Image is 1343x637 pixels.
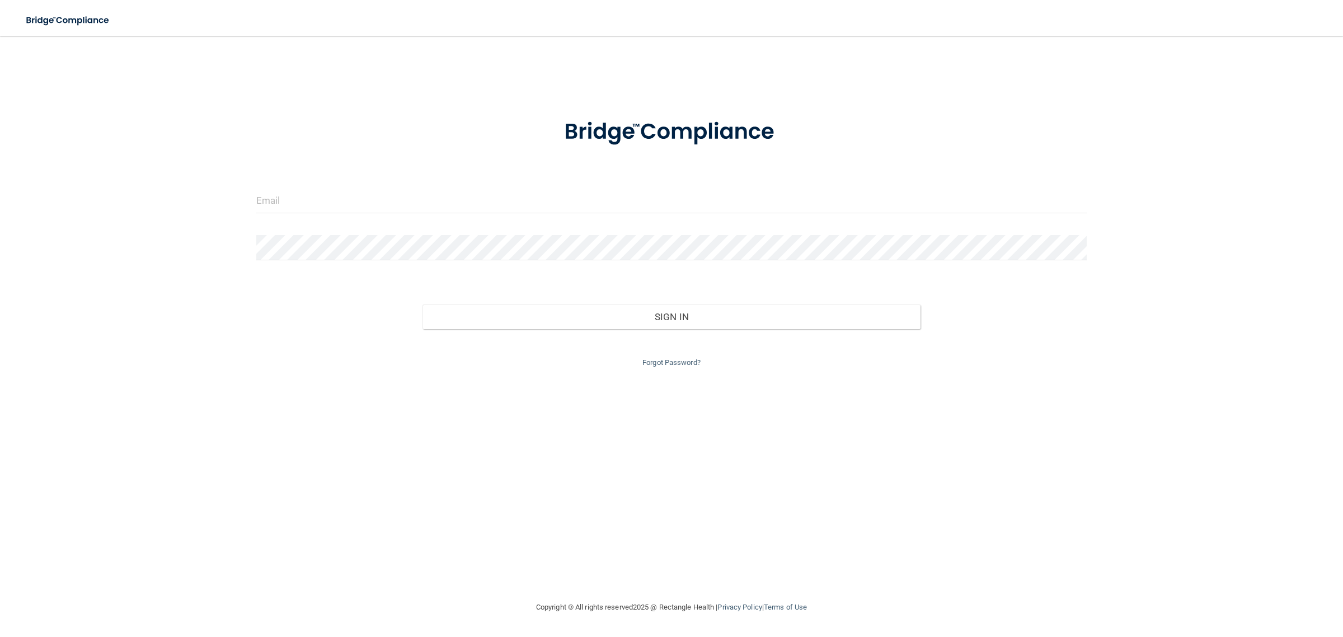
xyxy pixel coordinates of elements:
input: Email [256,188,1087,213]
img: bridge_compliance_login_screen.278c3ca4.svg [541,103,802,161]
img: bridge_compliance_login_screen.278c3ca4.svg [17,9,120,32]
div: Copyright © All rights reserved 2025 @ Rectangle Health | | [467,589,876,625]
button: Sign In [422,305,921,329]
a: Forgot Password? [642,358,701,367]
a: Privacy Policy [717,603,762,611]
a: Terms of Use [764,603,807,611]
